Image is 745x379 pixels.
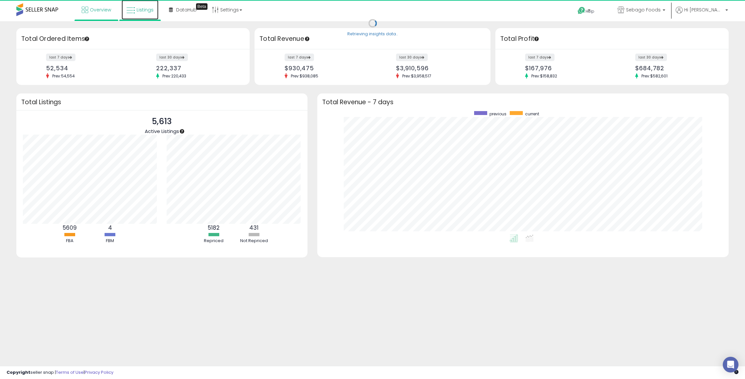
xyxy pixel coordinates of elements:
div: $684,782 [635,65,717,72]
i: Get Help [577,7,586,15]
span: Help [586,8,594,14]
div: Tooltip anchor [534,36,539,42]
div: 52,534 [46,65,128,72]
span: Sebago Foods [626,7,661,13]
div: FBM [91,238,130,244]
div: 222,337 [156,65,238,72]
div: Tooltip anchor [196,3,207,10]
b: 5182 [208,224,220,232]
h3: Total Revenue [259,34,486,43]
div: FBA [50,238,90,244]
div: Open Intercom Messenger [723,357,738,372]
p: 5,613 [145,115,179,128]
span: Prev: $582,601 [638,73,671,79]
div: $167,976 [525,65,607,72]
label: last 30 days [396,54,428,61]
h3: Total Listings [21,100,303,105]
label: last 30 days [156,54,188,61]
label: last 30 days [635,54,667,61]
span: Listings [137,7,154,13]
div: $3,910,596 [396,65,479,72]
span: current [525,111,539,117]
h3: Total Profit [500,34,724,43]
b: 5609 [63,224,77,232]
div: Tooltip anchor [179,128,185,134]
div: $930,475 [285,65,368,72]
span: Prev: 220,433 [159,73,190,79]
h3: Total Revenue - 7 days [322,100,724,105]
div: Repriced [194,238,233,244]
div: Not Repriced [234,238,273,244]
h3: Total Ordered Items [21,34,245,43]
span: Prev: $938,085 [288,73,322,79]
div: Retrieving insights data.. [347,31,398,37]
a: Help [572,2,607,21]
b: 4 [108,224,112,232]
span: Active Listings [145,128,179,135]
div: Tooltip anchor [304,36,310,42]
span: Hi [PERSON_NAME] [684,7,723,13]
label: last 7 days [46,54,75,61]
span: Prev: 54,554 [49,73,78,79]
span: DataHub [176,7,197,13]
span: Overview [90,7,111,13]
span: Prev: $158,832 [528,73,560,79]
b: 431 [249,224,258,232]
span: Prev: $3,958,517 [399,73,435,79]
label: last 7 days [285,54,314,61]
a: Hi [PERSON_NAME] [676,7,728,21]
div: Tooltip anchor [84,36,90,42]
span: previous [489,111,506,117]
label: last 7 days [525,54,555,61]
